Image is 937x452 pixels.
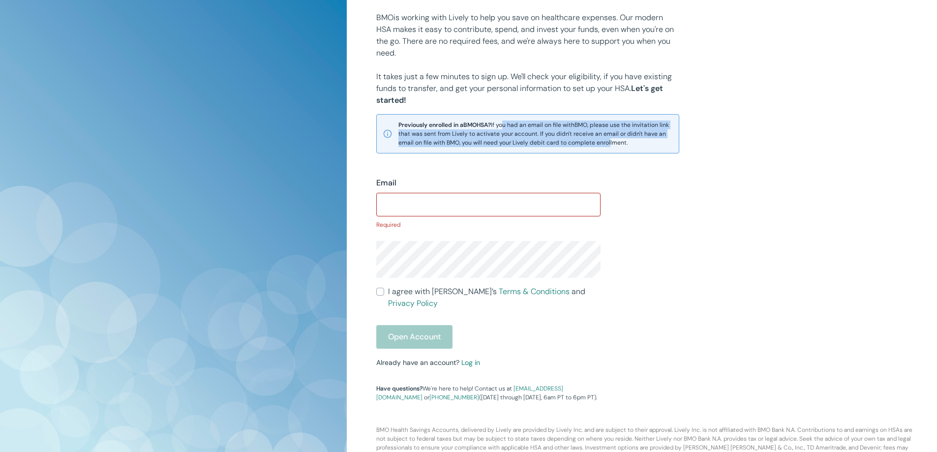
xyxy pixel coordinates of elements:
[376,220,601,229] p: Required
[461,358,480,367] a: Log in
[429,393,479,401] a: [PHONE_NUMBER]
[376,358,480,367] small: Already have an account?
[376,71,679,106] p: It takes just a few minutes to sign up. We'll check your eligibility, if you have existing funds ...
[398,121,673,147] span: If you had an email on file with BMO , please use the invitation link that was sent from Lively t...
[499,286,570,297] a: Terms & Conditions
[376,384,601,402] p: We're here to help! Contact us at or ([DATE] through [DATE], 6am PT to 6pm PT).
[388,286,601,309] span: I agree with [PERSON_NAME]’s and
[398,121,491,129] strong: Previously enrolled in a BMO HSA?
[388,298,438,308] a: Privacy Policy
[376,12,679,59] p: BMO is working with Lively to help you save on healthcare expenses. Our modern HSA makes it easy ...
[376,385,423,392] strong: Have questions?
[376,177,396,189] label: Email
